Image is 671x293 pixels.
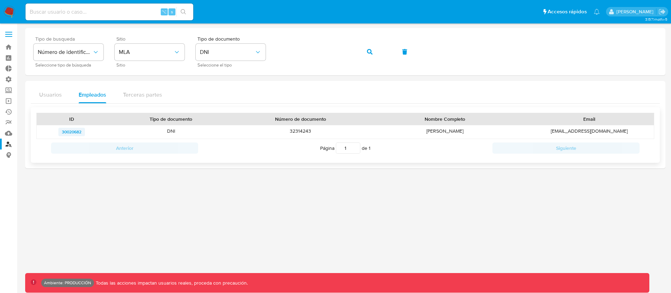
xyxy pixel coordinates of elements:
[44,281,91,284] p: Ambiente: PRODUCCIÓN
[161,8,167,15] span: ⌥
[94,280,248,286] p: Todas las acciones impactan usuarios reales, proceda con precaución.
[594,9,600,15] a: Notificaciones
[548,8,587,15] span: Accesos rápidos
[616,8,656,15] p: valeria.monge@mercadolibre.com
[176,7,190,17] button: search-icon
[171,8,173,15] span: s
[658,8,666,15] a: Salir
[26,7,193,16] input: Buscar usuario o caso...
